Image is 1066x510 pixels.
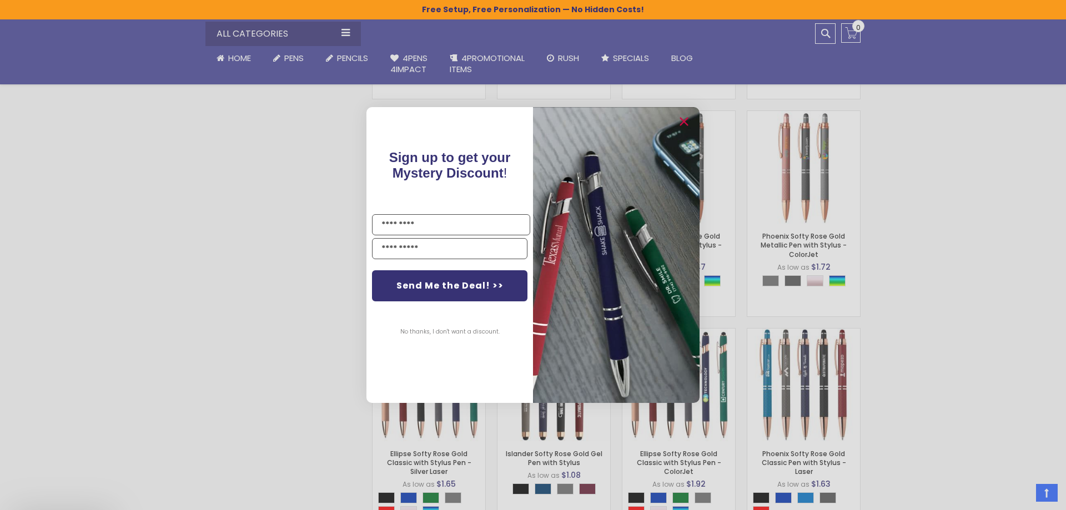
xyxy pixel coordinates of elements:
button: Close dialog [675,113,693,130]
img: pop-up-image [533,107,700,403]
button: Send Me the Deal! >> [372,270,527,301]
span: Sign up to get your Mystery Discount [389,150,511,180]
button: No thanks, I don't want a discount. [395,318,505,346]
span: ! [389,150,511,180]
